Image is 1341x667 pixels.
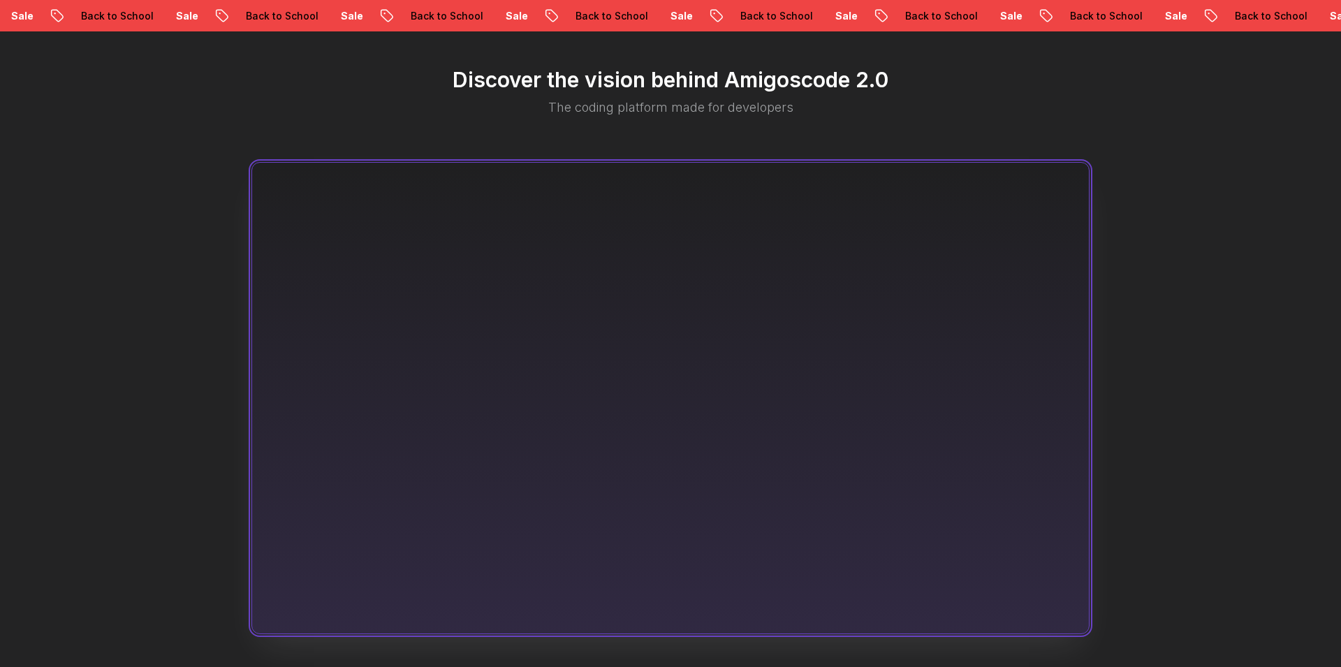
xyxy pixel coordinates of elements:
[724,9,819,23] p: Back to School
[1218,9,1313,23] p: Back to School
[819,9,863,23] p: Sale
[324,9,369,23] p: Sale
[469,98,872,117] p: The coding platform made for developers
[1053,9,1148,23] p: Back to School
[654,9,698,23] p: Sale
[559,9,654,23] p: Back to School
[252,163,1089,633] iframe: demo
[1148,9,1193,23] p: Sale
[64,9,159,23] p: Back to School
[489,9,534,23] p: Sale
[229,9,324,23] p: Back to School
[888,9,983,23] p: Back to School
[983,9,1028,23] p: Sale
[251,67,1090,92] h2: Discover the vision behind Amigoscode 2.0
[394,9,489,23] p: Back to School
[159,9,204,23] p: Sale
